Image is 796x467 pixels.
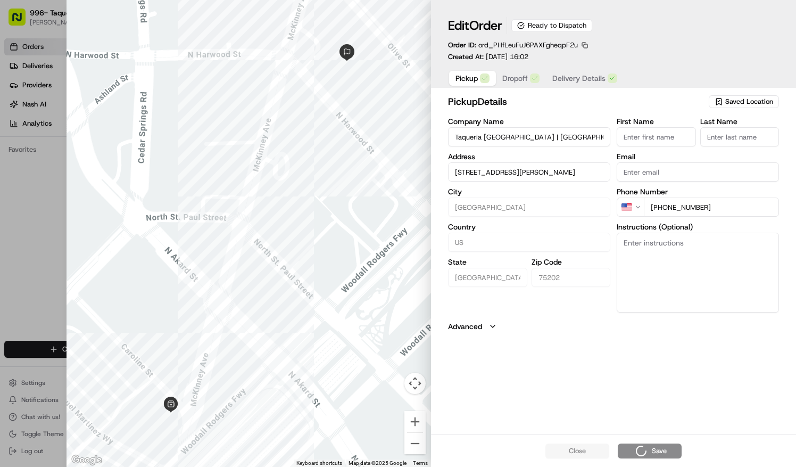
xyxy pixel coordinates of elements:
[448,94,707,109] h2: pickup Details
[22,101,42,120] img: 1732323095091-59ea418b-cfe3-43c8-9ae0-d0d06d6fd42c
[11,10,32,31] img: Nash
[448,188,610,195] label: City
[448,127,610,146] input: Enter company name
[617,162,779,182] input: Enter email
[21,165,30,174] img: 1736555255976-a54dd68f-1ca7-489b-9aae-adbdc363a1c4
[617,127,695,146] input: Enter first name
[448,321,482,332] label: Advanced
[75,234,129,243] a: Powered byPylon
[11,138,71,146] div: Past conversations
[6,204,86,224] a: 📗Knowledge Base
[21,209,81,219] span: Knowledge Base
[413,460,428,466] a: Terms (opens in new tab)
[11,210,19,218] div: 📗
[448,162,610,182] input: 1611 McKinney Ave, Dallas, TX 75202, USA
[617,223,779,231] label: Instructions (Optional)
[511,19,592,32] div: Ready to Dispatch
[181,104,194,117] button: Start new chat
[90,210,98,218] div: 💻
[11,42,194,59] p: Welcome 👋
[101,209,171,219] span: API Documentation
[486,52,528,61] span: [DATE] 16:02
[448,321,779,332] button: Advanced
[448,198,610,217] input: Enter city
[48,101,175,112] div: Start new chat
[11,101,30,120] img: 1736555255976-a54dd68f-1ca7-489b-9aae-adbdc363a1c4
[11,154,28,171] img: Dianne Alexi Soriano
[349,460,407,466] span: Map data ©2025 Google
[617,188,779,195] label: Phone Number
[617,118,695,125] label: First Name
[448,223,610,231] label: Country
[143,165,147,173] span: •
[296,460,342,467] button: Keyboard shortcuts
[404,373,426,394] button: Map camera controls
[448,153,610,160] label: Address
[448,118,610,125] label: Company Name
[69,453,104,467] a: Open this area in Google Maps (opens a new window)
[532,258,610,266] label: Zip Code
[448,52,528,62] p: Created At:
[404,433,426,454] button: Zoom out
[617,153,779,160] label: Email
[69,453,104,467] img: Google
[478,40,578,50] span: ord_PHfLeuFuJ6PAXFgheqpF2u
[709,94,779,109] button: Saved Location
[469,17,502,34] span: Order
[700,127,779,146] input: Enter last name
[448,268,527,287] input: Enter state
[48,112,146,120] div: We're available if you need us!
[149,165,171,173] span: [DATE]
[448,258,527,266] label: State
[448,40,578,50] p: Order ID:
[448,233,610,252] input: Enter country
[33,165,141,173] span: [PERSON_NAME] [PERSON_NAME]
[404,411,426,432] button: Zoom in
[28,68,176,79] input: Clear
[644,198,779,217] input: Enter phone number
[532,268,610,287] input: Enter zip code
[725,97,773,106] span: Saved Location
[552,73,606,84] span: Delivery Details
[165,136,194,149] button: See all
[448,17,502,34] h1: Edit
[86,204,175,224] a: 💻API Documentation
[106,235,129,243] span: Pylon
[502,73,528,84] span: Dropoff
[455,73,478,84] span: Pickup
[700,118,779,125] label: Last Name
